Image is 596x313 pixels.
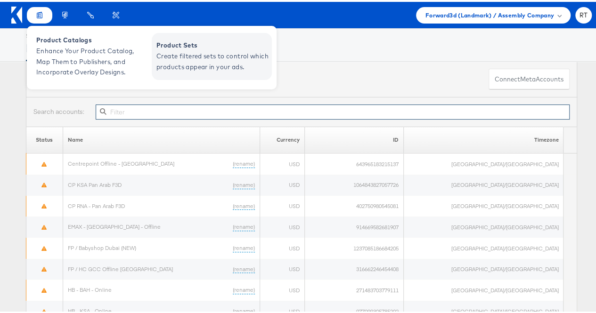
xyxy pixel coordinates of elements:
a: (rename) [233,284,255,292]
td: 1237085186684205 [305,236,404,257]
button: ConnectmetaAccounts [489,67,570,88]
td: USD [260,236,304,257]
a: CP KSA Pan Arab F3D [68,179,122,186]
th: Timezone [404,125,563,152]
a: EMAX - [GEOGRAPHIC_DATA] - Offline [68,221,161,228]
a: CP RNA - Pan Arab F3D [68,201,125,208]
a: (rename) [233,221,255,229]
td: USD [260,152,304,173]
td: [GEOGRAPHIC_DATA]/[GEOGRAPHIC_DATA] [404,215,563,236]
th: Name [63,125,260,152]
td: 271483703779111 [305,278,404,299]
td: [GEOGRAPHIC_DATA]/[GEOGRAPHIC_DATA] [404,173,563,194]
a: Centrepoint Offline - [GEOGRAPHIC_DATA] [68,158,174,165]
div: Meta [26,38,55,59]
td: 316662246454408 [305,257,404,278]
td: [GEOGRAPHIC_DATA]/[GEOGRAPHIC_DATA] [404,152,563,173]
td: USD [260,215,304,236]
a: FP / HC GCC Offline [GEOGRAPHIC_DATA] [68,264,173,271]
th: ID [305,125,404,152]
td: 643965183215137 [305,152,404,173]
span: meta [520,73,536,82]
th: Status [26,125,63,152]
td: 402750980545081 [305,194,404,215]
a: HB - BAH - Online [68,284,112,291]
input: Filter [96,103,570,118]
div: Showing [26,27,55,38]
a: (rename) [233,201,255,209]
td: [GEOGRAPHIC_DATA]/[GEOGRAPHIC_DATA] [404,236,563,257]
td: [GEOGRAPHIC_DATA]/[GEOGRAPHIC_DATA] [404,194,563,215]
span: Product Catalogs [36,33,149,44]
a: (rename) [233,179,255,187]
a: (rename) [233,242,255,250]
td: [GEOGRAPHIC_DATA]/[GEOGRAPHIC_DATA] [404,257,563,278]
td: 914669582681907 [305,215,404,236]
td: [GEOGRAPHIC_DATA]/[GEOGRAPHIC_DATA] [404,278,563,299]
a: Product Sets Create filtered sets to control which products appear in your ads. [152,31,272,78]
td: USD [260,257,304,278]
span: Enhance Your Product Catalog, Map Them to Publishers, and Incorporate Overlay Designs. [36,44,149,76]
td: USD [260,173,304,194]
a: Product Catalogs Enhance Your Product Catalog, Map Them to Publishers, and Incorporate Overlay De... [32,31,152,78]
span: Create filtered sets to control which products appear in your ads. [156,49,269,71]
span: RT [580,10,588,16]
a: FP / Babyshop Dubai (NEW) [68,242,136,249]
td: USD [260,194,304,215]
th: Currency [260,125,304,152]
td: USD [260,278,304,299]
a: (rename) [233,158,255,166]
a: (rename) [233,264,255,272]
span: Product Sets [156,38,269,49]
a: HB - KSA - Online [68,305,112,313]
td: 1064843827057726 [305,173,404,194]
span: Forward3d (Landmark) / Assembly Company [425,8,554,18]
